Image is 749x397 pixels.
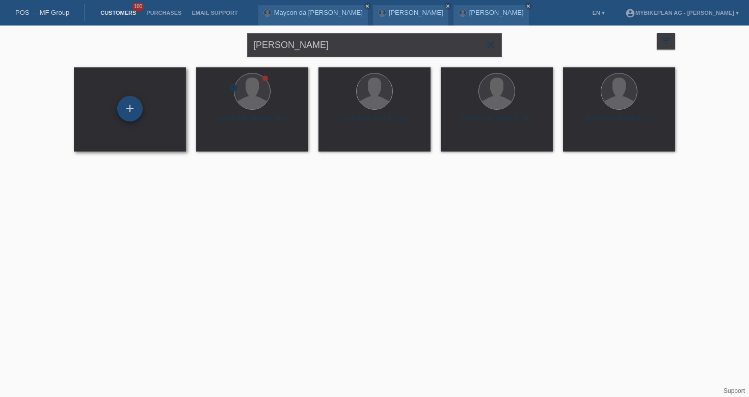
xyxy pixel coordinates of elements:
[132,3,145,11] span: 100
[364,3,371,10] a: close
[141,10,186,16] a: Purchases
[186,10,243,16] a: Email Support
[274,9,363,16] a: Maycon da [PERSON_NAME]
[526,4,531,9] i: close
[469,9,524,16] a: [PERSON_NAME]
[620,10,744,16] a: account_circleMybikeplan AG - [PERSON_NAME] ▾
[229,83,238,92] i: error
[327,114,422,131] div: [PERSON_NAME] (32)
[204,114,300,131] div: [PERSON_NAME] (32)
[15,9,69,16] a: POS — MF Group
[229,83,238,94] div: unconfirmed, pending
[571,114,667,131] div: [PERSON_NAME] (37)
[724,387,745,394] a: Support
[389,9,443,16] a: [PERSON_NAME]
[118,100,142,117] div: Add customer
[444,3,451,10] a: close
[625,8,635,18] i: account_circle
[587,10,610,16] a: EN ▾
[660,35,672,46] i: filter_list
[365,4,370,9] i: close
[449,114,545,131] div: [PERSON_NAME] (39)
[95,10,141,16] a: Customers
[445,4,450,9] i: close
[525,3,532,10] a: close
[247,33,502,57] input: Search...
[485,39,497,51] i: close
